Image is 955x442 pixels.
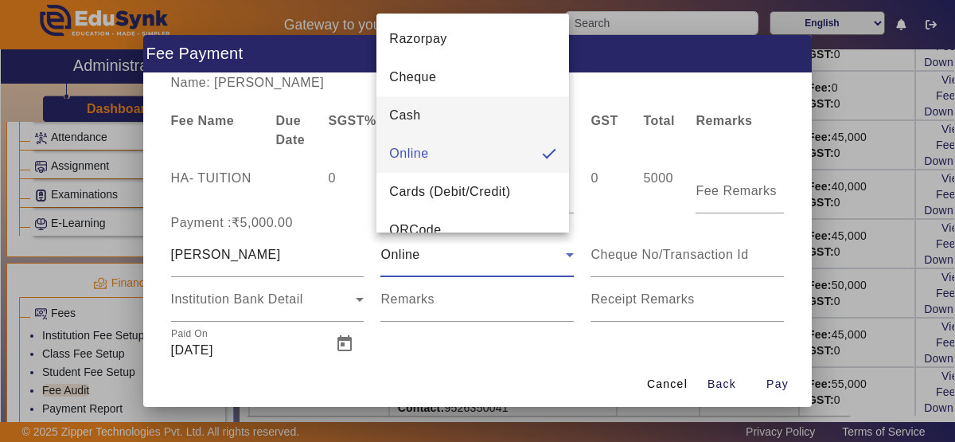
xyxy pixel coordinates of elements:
span: Online [389,144,428,163]
span: Cards (Debit/Credit) [389,182,510,201]
span: Cash [389,106,420,125]
span: Razorpay [389,29,446,49]
span: Cheque [389,68,436,87]
span: QRCode [389,221,441,240]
